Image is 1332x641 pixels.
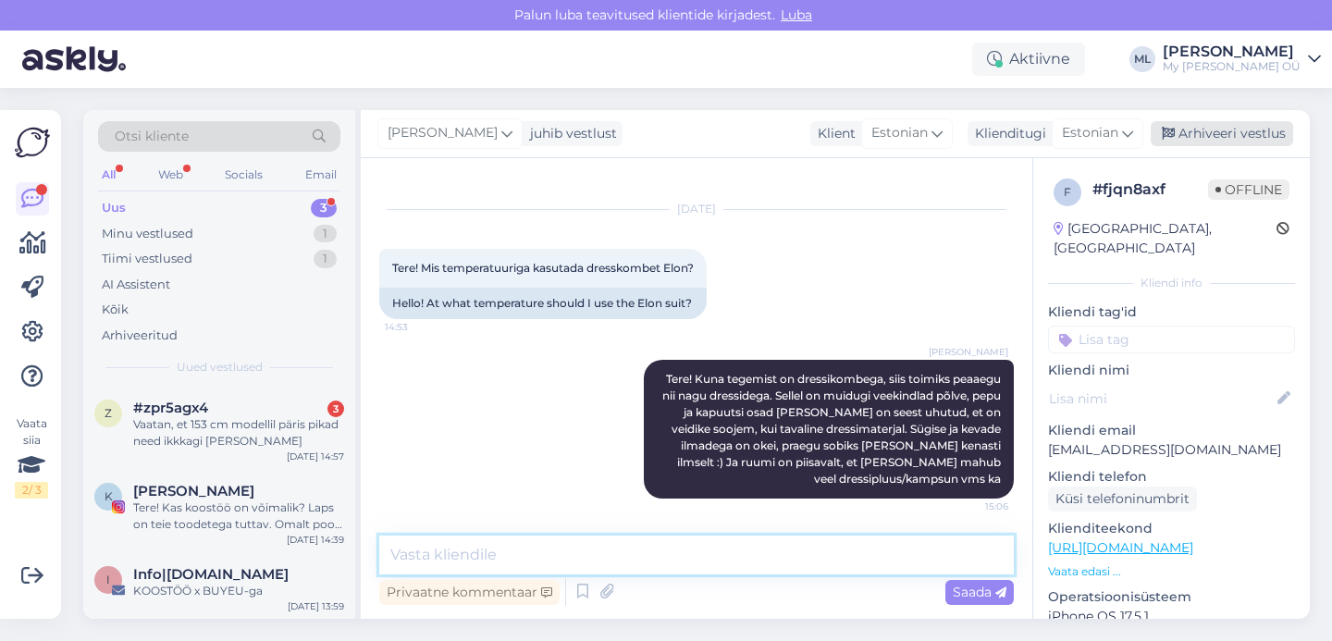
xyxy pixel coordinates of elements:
div: Kliendi info [1048,275,1295,291]
span: #zpr5agx4 [133,400,208,416]
div: Aktiivne [972,43,1085,76]
span: 14:53 [385,320,454,334]
p: Kliendi email [1048,421,1295,440]
div: [DATE] 14:57 [287,450,344,463]
div: Arhiveeritud [102,327,178,345]
div: [PERSON_NAME] [1163,44,1301,59]
span: Estonian [871,123,928,143]
div: Minu vestlused [102,225,193,243]
a: [URL][DOMAIN_NAME] [1048,539,1193,556]
a: [PERSON_NAME]My [PERSON_NAME] OÜ [1163,44,1321,74]
div: Privaatne kommentaar [379,580,560,605]
div: juhib vestlust [523,124,617,143]
input: Lisa nimi [1049,388,1274,409]
div: Küsi telefoninumbrit [1048,487,1197,512]
p: Kliendi nimi [1048,361,1295,380]
span: z [105,406,112,420]
span: I [106,573,110,586]
p: Kliendi telefon [1048,467,1295,487]
div: Kõik [102,301,129,319]
span: Otsi kliente [115,127,189,146]
p: Kliendi tag'id [1048,302,1295,322]
span: Ksenia Gaponenko [133,483,254,499]
div: Vaatan, et 153 cm modellil päris pikad need ikkkagi [PERSON_NAME] [133,416,344,450]
img: Askly Logo [15,125,50,160]
div: Klient [810,124,856,143]
div: AI Assistent [102,276,170,294]
div: Hello! At what temperature should I use the Elon suit? [379,288,707,319]
div: 3 [327,401,344,417]
div: Arhiveeri vestlus [1151,121,1293,146]
div: [GEOGRAPHIC_DATA], [GEOGRAPHIC_DATA] [1054,219,1276,258]
div: 1 [314,250,337,268]
div: All [98,163,119,187]
div: 3 [311,199,337,217]
div: # fjqn8axf [1092,179,1208,201]
span: Tere! Mis temperatuuriga kasutada dresskombet Elon? [392,261,694,275]
div: Tere! Kas koostöö on võimalik? Laps on teie toodetega tuttav. Omalt poolt saan pakkuda ilusaid fo... [133,499,344,533]
div: Email [302,163,340,187]
span: [PERSON_NAME] [388,123,498,143]
span: Saada [953,584,1006,600]
span: Uued vestlused [177,359,263,376]
div: My [PERSON_NAME] OÜ [1163,59,1301,74]
div: KOOSTÖÖ x BUYEU-ga [133,583,344,599]
span: Info|Buyeu.ee [133,566,289,583]
span: 15:06 [939,499,1008,513]
div: ML [1129,46,1155,72]
span: Estonian [1062,123,1118,143]
span: f [1064,185,1071,199]
p: Klienditeekond [1048,519,1295,538]
div: [DATE] [379,201,1014,217]
div: [DATE] 13:59 [288,599,344,613]
span: [PERSON_NAME] [929,345,1008,359]
span: Tere! Kuna tegemist on dressikombega, siis toimiks peaaegu nii nagu dressidega. Sellel on muidugi... [662,372,1004,486]
p: [EMAIL_ADDRESS][DOMAIN_NAME] [1048,440,1295,460]
p: Vaata edasi ... [1048,563,1295,580]
div: [DATE] 14:39 [287,533,344,547]
div: Uus [102,199,126,217]
div: 1 [314,225,337,243]
div: Socials [221,163,266,187]
div: Tiimi vestlused [102,250,192,268]
span: K [105,489,113,503]
p: Operatsioonisüsteem [1048,587,1295,607]
span: Offline [1208,179,1289,200]
span: Luba [775,6,818,23]
p: iPhone OS 17.5.1 [1048,607,1295,626]
div: Klienditugi [968,124,1046,143]
div: Web [154,163,187,187]
input: Lisa tag [1048,326,1295,353]
div: Vaata siia [15,415,48,499]
div: 2 / 3 [15,482,48,499]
